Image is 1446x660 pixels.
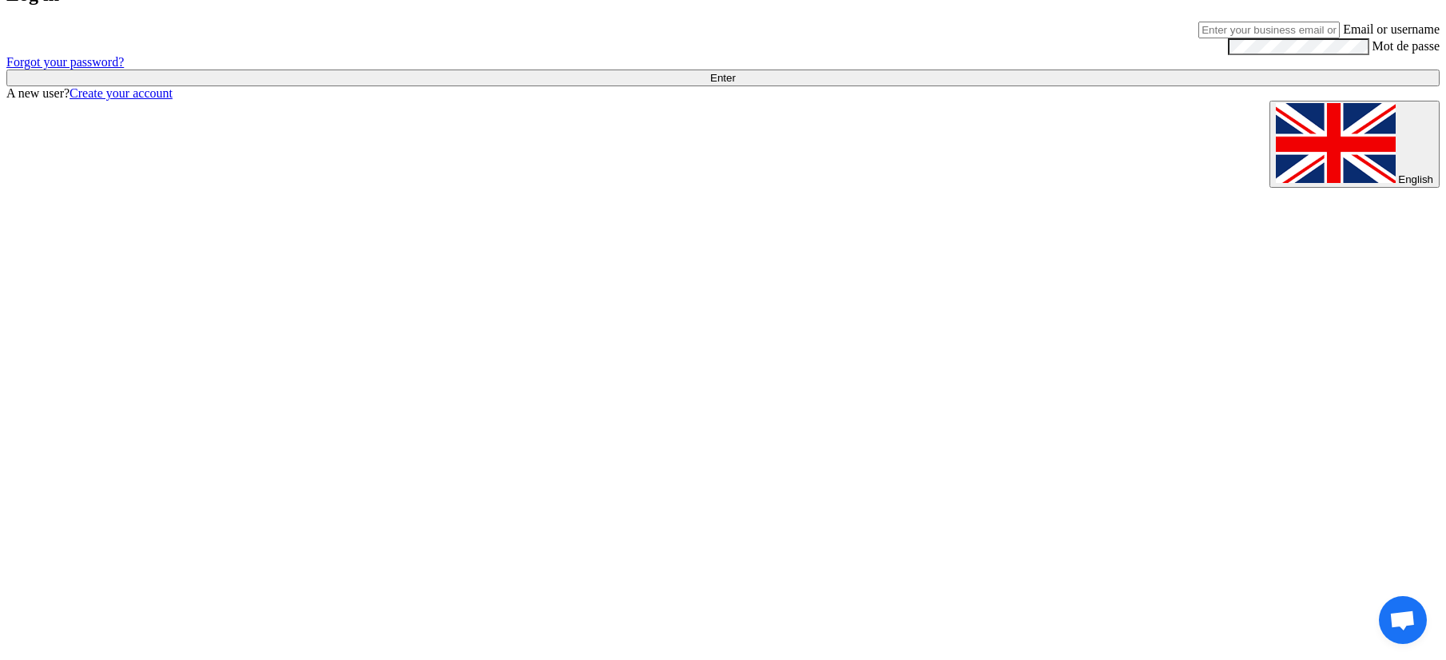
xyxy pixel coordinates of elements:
[1276,103,1396,183] img: en-US.png
[1269,101,1440,188] button: English
[6,70,1440,86] input: Enter
[70,86,173,100] a: Create your account
[1343,22,1440,36] label: Email or username
[1398,173,1433,185] span: English
[1373,39,1440,53] label: Mot de passe
[1198,22,1340,38] input: Enter your business email or username...
[1379,596,1427,644] a: Open chat
[6,86,173,100] font: A new user?
[6,55,124,69] a: Forgot your password?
